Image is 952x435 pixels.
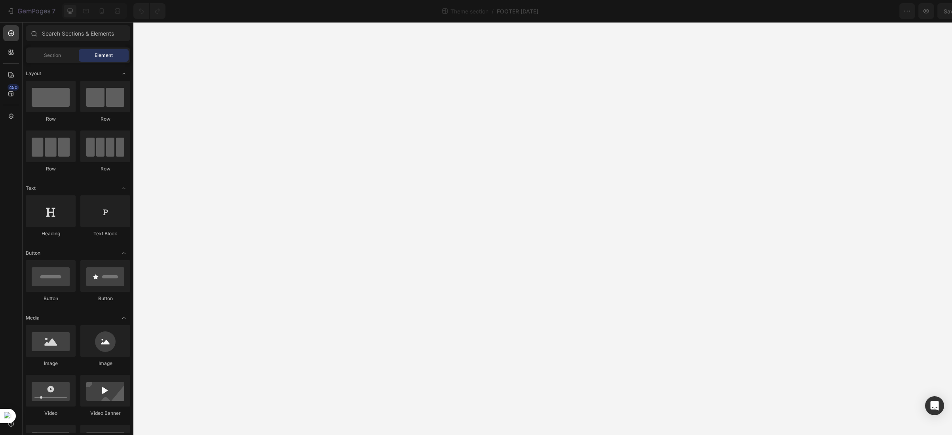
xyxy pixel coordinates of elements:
[492,7,494,15] span: /
[95,52,113,59] span: Element
[449,7,490,15] span: Theme section
[26,165,76,172] div: Row
[80,295,130,302] div: Button
[26,185,36,192] span: Text
[80,410,130,417] div: Video Banner
[852,8,865,15] span: Save
[118,67,130,80] span: Toggle open
[3,3,59,19] button: 7
[80,360,130,367] div: Image
[133,22,952,435] iframe: Design area
[118,247,130,259] span: Toggle open
[26,70,41,77] span: Layout
[80,165,130,172] div: Row
[26,230,76,237] div: Heading
[26,295,76,302] div: Button
[52,6,55,16] p: 7
[26,360,76,367] div: Image
[925,396,944,415] div: Open Intercom Messenger
[846,3,872,19] button: Save
[8,84,19,91] div: 450
[118,182,130,195] span: Toggle open
[80,115,130,123] div: Row
[26,25,130,41] input: Search Sections & Elements
[44,52,61,59] span: Section
[118,312,130,324] span: Toggle open
[497,7,538,15] span: FOOTER [DATE]
[26,410,76,417] div: Video
[882,7,942,15] div: Publish Theme Section
[26,115,76,123] div: Row
[133,3,165,19] div: Undo/Redo
[26,314,40,322] span: Media
[875,3,949,19] button: Publish Theme Section
[26,250,40,257] span: Button
[80,230,130,237] div: Text Block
